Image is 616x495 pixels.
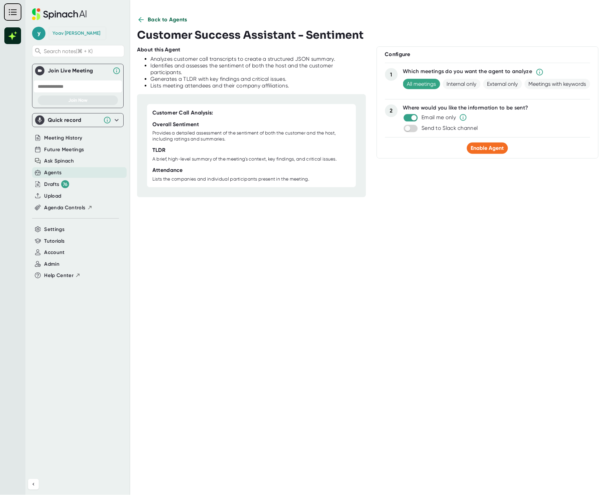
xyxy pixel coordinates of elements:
div: Customer Call Analysis: [152,109,213,116]
button: Agents [44,169,61,177]
button: Ask Spinach [44,157,74,165]
span: External only [483,79,522,89]
div: Drafts [44,180,69,188]
span: Internal only [443,79,481,89]
span: Search notes (⌘ + K) [44,48,122,54]
div: Attendance [152,167,183,174]
button: Account [44,249,65,256]
div: Identifies and assesses the sentiment of both the host and the customer participants. [150,62,366,76]
div: A brief, high-level summary of the meeting's context, key findings, and critical issues. [152,156,337,162]
div: Lists meeting attendees and their company affiliations. [150,82,366,89]
button: Agenda Controls [44,204,92,212]
div: Lists the companies and individual participants present in the meeting. [152,176,309,182]
div: Send to Slack channel [422,125,478,132]
button: Collapse sidebar [28,479,39,490]
h3: Customer Success Assistant - Sentiment [137,29,364,41]
div: Which meetings do you want the agent to analyze [403,68,532,76]
button: Enable Agent [467,143,508,154]
div: Quick record [35,113,121,127]
div: Configure [385,51,590,58]
div: About this Agent [137,46,180,53]
span: Enable Agent [471,145,504,151]
span: Back to Agents [148,16,187,24]
button: Back to Agents [137,16,187,24]
div: Email me only [422,114,456,121]
div: Overall Sentiment [152,121,199,128]
span: Join Now [68,97,88,103]
div: TLDR [152,147,165,154]
button: Future Meetings [44,146,84,154]
span: Meetings with keywords [525,79,590,89]
div: Join Live MeetingJoin Live Meeting [35,64,121,77]
div: 2 [385,104,398,117]
div: Generates a TLDR with key findings and critical issues. [150,76,366,82]
button: Admin [44,260,59,268]
div: Yoav Grossman [52,30,100,36]
button: Upload [44,192,61,200]
button: Drafts 76 [44,180,69,188]
div: Quick record [48,117,100,123]
button: Help Center [44,272,81,279]
div: Provides a detailed assessment of the sentiment of both the customer and the host, including rati... [152,130,351,142]
div: 1 [385,68,398,81]
span: All meetings [403,79,440,89]
img: Join Live Meeting [36,67,43,74]
div: 76 [61,180,69,188]
div: Analyzes customer call transcripts to create a structured JSON summary. [150,56,366,62]
span: Agenda Controls [44,204,85,212]
button: Settings [44,226,65,233]
span: y [32,27,45,40]
div: Join Live Meeting [48,67,109,74]
div: Where would you like the information to be sent? [403,104,590,111]
button: Meeting History [44,134,82,142]
button: Join Now [38,95,118,105]
button: Tutorials [44,237,65,245]
span: Help Center [44,272,74,279]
